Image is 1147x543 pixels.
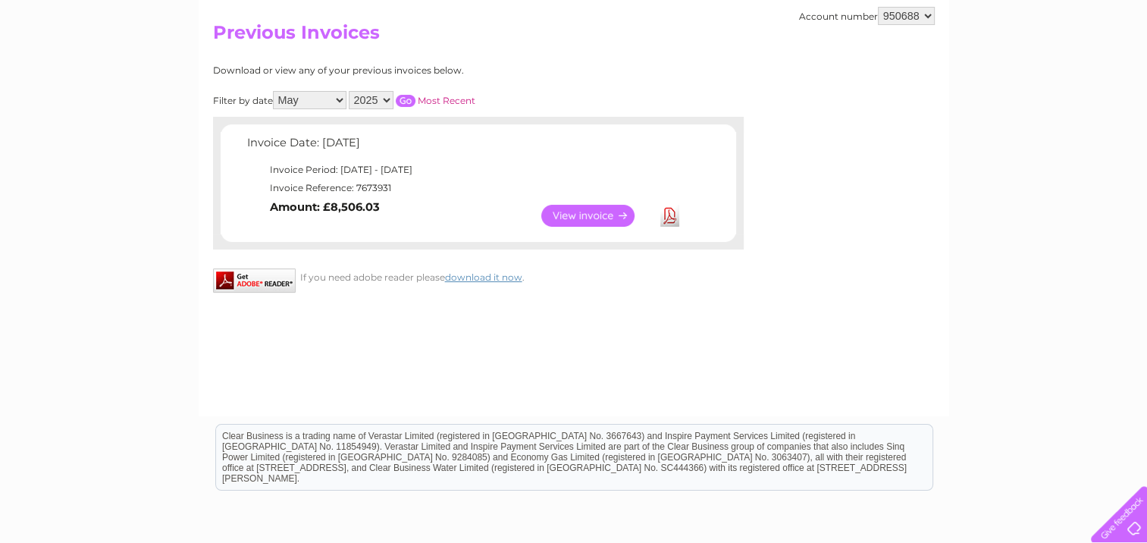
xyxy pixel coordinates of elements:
[270,200,380,214] b: Amount: £8,506.03
[799,7,935,25] div: Account number
[1015,64,1037,76] a: Blog
[213,22,935,51] h2: Previous Invoices
[880,64,909,76] a: Water
[1097,64,1133,76] a: Log out
[213,91,611,109] div: Filter by date
[961,64,1006,76] a: Telecoms
[40,39,118,86] img: logo.png
[243,133,687,161] td: Invoice Date: [DATE]
[660,205,679,227] a: Download
[918,64,951,76] a: Energy
[445,271,522,283] a: download it now
[1046,64,1083,76] a: Contact
[418,95,475,106] a: Most Recent
[213,268,744,283] div: If you need adobe reader please .
[541,205,653,227] a: View
[243,179,687,197] td: Invoice Reference: 7673931
[216,8,932,74] div: Clear Business is a trading name of Verastar Limited (registered in [GEOGRAPHIC_DATA] No. 3667643...
[243,161,687,179] td: Invoice Period: [DATE] - [DATE]
[213,65,611,76] div: Download or view any of your previous invoices below.
[861,8,966,27] a: 0333 014 3131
